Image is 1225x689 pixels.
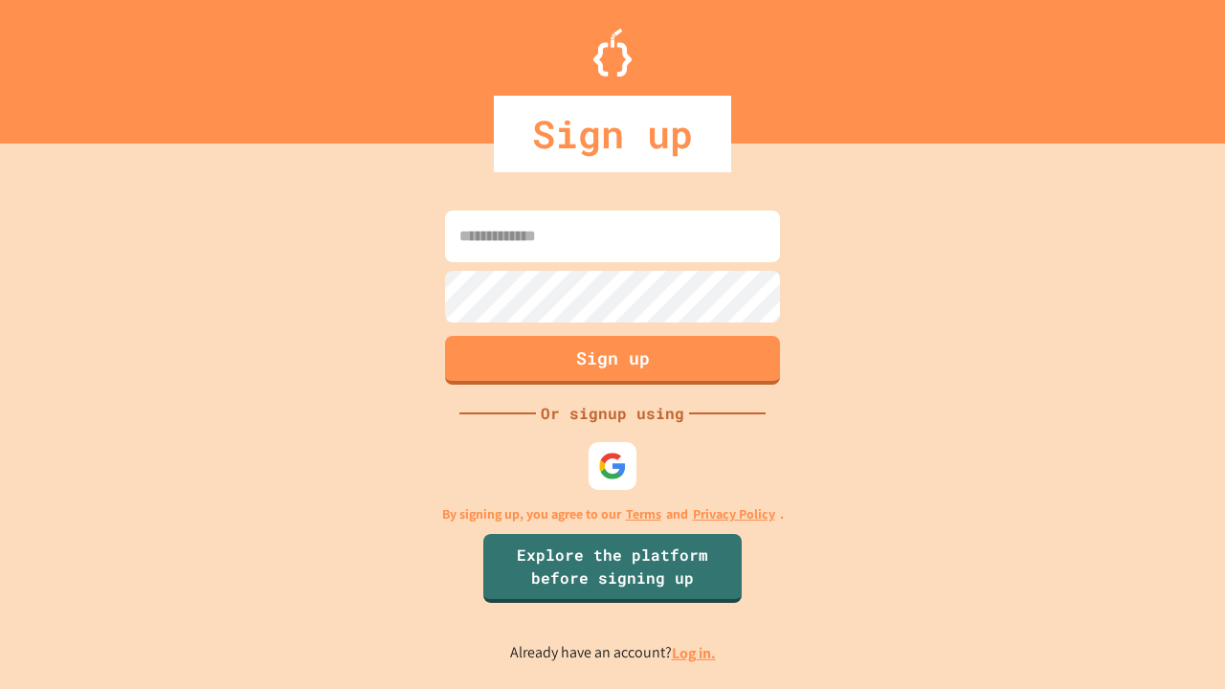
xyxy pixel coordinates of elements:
[445,336,780,385] button: Sign up
[598,452,627,480] img: google-icon.svg
[483,534,742,603] a: Explore the platform before signing up
[626,504,661,524] a: Terms
[494,96,731,172] div: Sign up
[693,504,775,524] a: Privacy Policy
[442,504,784,524] p: By signing up, you agree to our and .
[536,402,689,425] div: Or signup using
[510,641,716,665] p: Already have an account?
[672,643,716,663] a: Log in.
[593,29,632,77] img: Logo.svg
